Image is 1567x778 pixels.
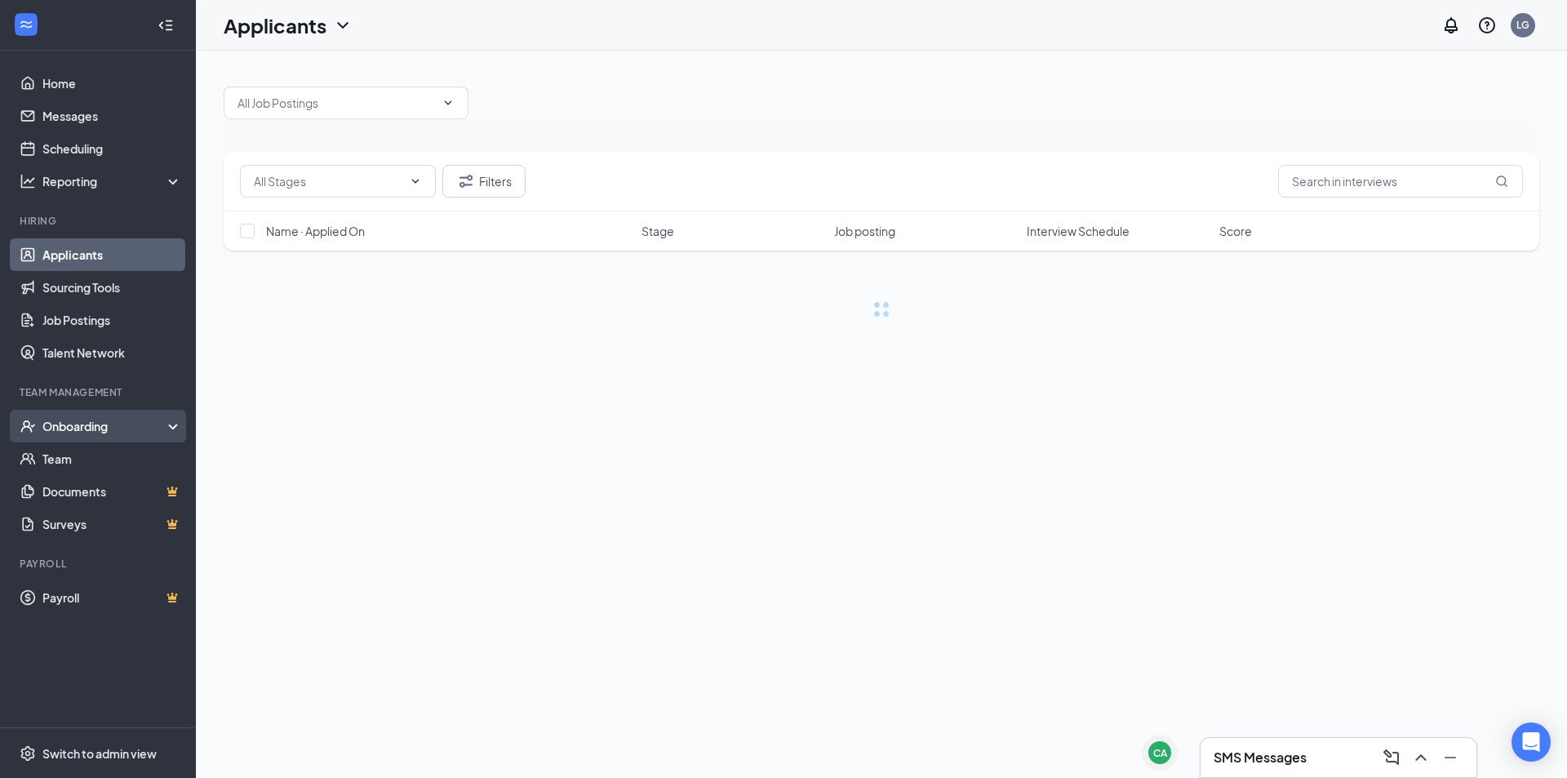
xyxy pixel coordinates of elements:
a: Talent Network [42,336,182,369]
a: Scheduling [42,132,182,165]
input: All Stages [254,172,402,190]
div: Onboarding [42,418,168,434]
a: DocumentsCrown [42,475,182,508]
a: Sourcing Tools [42,271,182,304]
input: Search in interviews [1278,165,1523,198]
svg: Filter [456,171,476,191]
svg: ComposeMessage [1382,748,1401,767]
input: All Job Postings [237,94,435,112]
div: Switch to admin view [42,745,157,762]
a: Applicants [42,238,182,271]
svg: ChevronUp [1411,748,1431,767]
span: Name · Applied On [266,223,365,239]
a: Home [42,67,182,100]
svg: UserCheck [20,418,36,434]
button: Minimize [1437,745,1463,771]
a: Messages [42,100,182,132]
svg: Minimize [1440,748,1460,767]
div: Team Management [20,385,179,399]
svg: ChevronDown [333,16,353,35]
button: ComposeMessage [1378,745,1405,771]
div: CA [1153,746,1167,760]
svg: Notifications [1441,16,1461,35]
svg: ChevronDown [409,175,422,188]
span: Interview Schedule [1027,223,1130,239]
a: SurveysCrown [42,508,182,540]
h3: SMS Messages [1214,749,1307,767]
span: Stage [641,223,674,239]
div: Payroll [20,557,179,571]
div: Hiring [20,214,179,228]
svg: Settings [20,745,36,762]
a: Team [42,442,182,475]
a: PayrollCrown [42,581,182,614]
svg: Collapse [158,17,174,33]
span: Job posting [834,223,895,239]
svg: QuestionInfo [1477,16,1497,35]
div: Reporting [42,173,183,189]
span: Score [1219,223,1252,239]
h1: Applicants [224,11,326,39]
svg: WorkstreamLogo [18,16,34,33]
a: Job Postings [42,304,182,336]
svg: MagnifyingGlass [1495,175,1508,188]
button: ChevronUp [1408,745,1434,771]
button: Filter Filters [442,165,526,198]
svg: ChevronDown [442,96,455,109]
div: LG [1516,18,1529,32]
div: Open Intercom Messenger [1512,722,1551,762]
svg: Analysis [20,173,36,189]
